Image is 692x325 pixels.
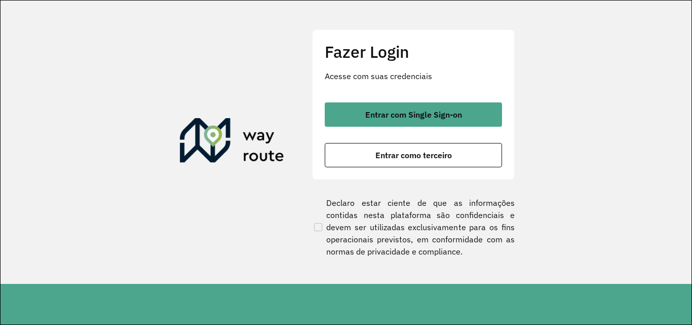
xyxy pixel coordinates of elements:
[325,102,502,127] button: button
[375,151,452,159] span: Entrar como terceiro
[325,42,502,61] h2: Fazer Login
[325,143,502,167] button: button
[365,111,462,119] span: Entrar com Single Sign-on
[325,70,502,82] p: Acesse com suas credenciais
[312,197,515,258] label: Declaro estar ciente de que as informações contidas nesta plataforma são confidenciais e devem se...
[180,118,284,167] img: Roteirizador AmbevTech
